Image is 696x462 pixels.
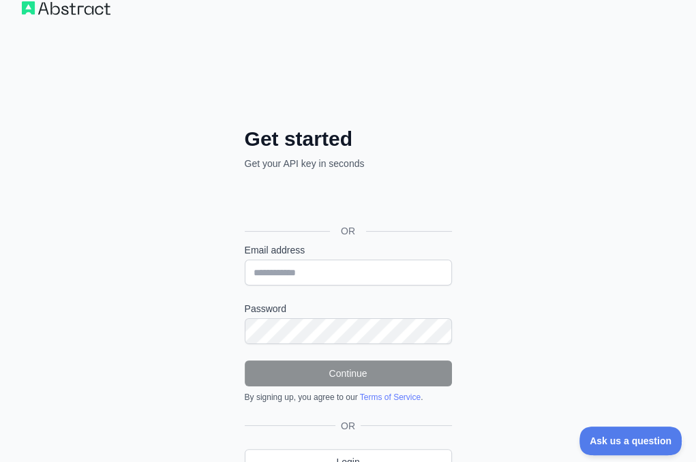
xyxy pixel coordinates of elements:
img: Workflow [22,1,110,15]
div: By signing up, you agree to our . [245,392,452,403]
label: Email address [245,243,452,257]
button: Continue [245,360,452,386]
iframe: Sign in with Google Button [238,185,456,215]
a: Terms of Service [360,392,421,402]
p: Get your API key in seconds [245,157,452,170]
span: OR [335,419,361,433]
span: OR [330,224,366,238]
h2: Get started [245,127,452,151]
label: Password [245,302,452,315]
iframe: Toggle Customer Support [579,427,682,455]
